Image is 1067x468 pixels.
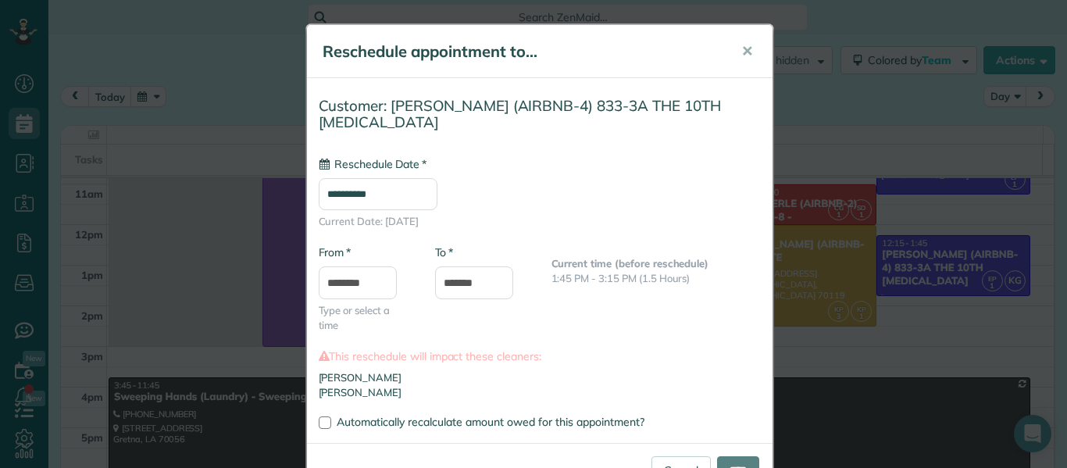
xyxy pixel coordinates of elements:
label: From [319,245,351,260]
span: Type or select a time [319,303,412,333]
h4: Customer: [PERSON_NAME] (AIRBNB-4) 833-3A THE 10TH [MEDICAL_DATA] [319,98,761,130]
b: Current time (before reschedule) [551,257,709,270]
li: [PERSON_NAME] [319,385,761,400]
label: To [435,245,453,260]
li: [PERSON_NAME] [319,370,761,385]
label: Reschedule Date [319,156,426,172]
span: ✕ [741,42,753,60]
span: Current Date: [DATE] [319,214,761,229]
span: Automatically recalculate amount owed for this appointment? [337,415,644,429]
p: 1:45 PM - 3:15 PM (1.5 Hours) [551,271,761,286]
h5: Reschedule appointment to... [323,41,719,63]
label: This reschedule will impact these cleaners: [319,348,761,364]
